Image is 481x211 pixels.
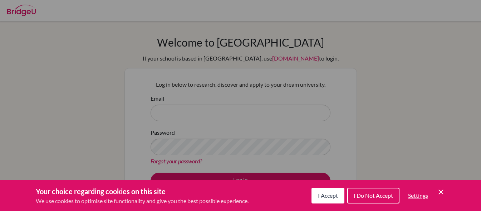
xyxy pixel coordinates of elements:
h3: Your choice regarding cookies on this site [36,186,249,197]
p: We use cookies to optimise site functionality and give you the best possible experience. [36,197,249,205]
button: I Accept [311,188,344,203]
button: Settings [402,188,434,203]
span: I Accept [318,192,338,199]
button: I Do Not Accept [347,188,399,203]
span: Settings [408,192,428,199]
button: Save and close [437,188,445,196]
span: I Do Not Accept [354,192,393,199]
